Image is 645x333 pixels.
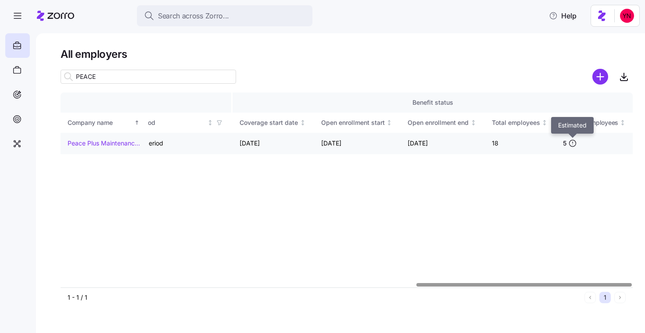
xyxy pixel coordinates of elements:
[134,120,140,126] div: Sorted ascending
[240,98,626,107] div: Benefit status
[314,133,401,154] td: [DATE]
[105,133,233,154] td: No waiting period
[61,47,633,61] h1: All employers
[105,113,233,133] th: Waiting PeriodNot sorted
[61,70,236,84] input: Search employer
[563,139,566,148] span: 5
[592,69,608,85] svg: add icon
[61,113,148,133] th: Company nameSorted ascending
[300,120,306,126] div: Not sorted
[563,118,618,127] span: Enrolled employees
[68,293,581,302] div: 1 - 1 / 1
[386,120,392,126] div: Not sorted
[68,139,141,148] a: Peace Plus Maintenance Corp
[137,5,312,26] button: Search across Zorro...
[485,113,556,133] th: Total employeesNot sorted
[556,113,633,133] th: Enrolled employeesNot sorted
[68,118,133,128] div: Company name
[158,11,229,21] span: Search across Zorro...
[401,133,485,154] td: [DATE]
[620,9,634,23] img: 113f96d2b49c10db4a30150f42351c8a
[542,7,584,25] button: Help
[614,292,626,303] button: Next page
[401,113,485,133] th: Open enrollment endNot sorted
[314,113,401,133] th: Open enrollment startNot sorted
[620,120,626,126] div: Not sorted
[240,118,298,128] div: Coverage start date
[541,120,548,126] div: Not sorted
[549,11,577,21] span: Help
[207,120,213,126] div: Not sorted
[584,292,596,303] button: Previous page
[233,133,314,154] td: [DATE]
[485,133,556,154] td: 18
[470,120,477,126] div: Not sorted
[112,118,205,128] div: Waiting Period
[321,118,385,128] div: Open enrollment start
[408,118,469,128] div: Open enrollment end
[599,292,611,303] button: 1
[233,113,314,133] th: Coverage start dateNot sorted
[492,118,540,128] div: Total employees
